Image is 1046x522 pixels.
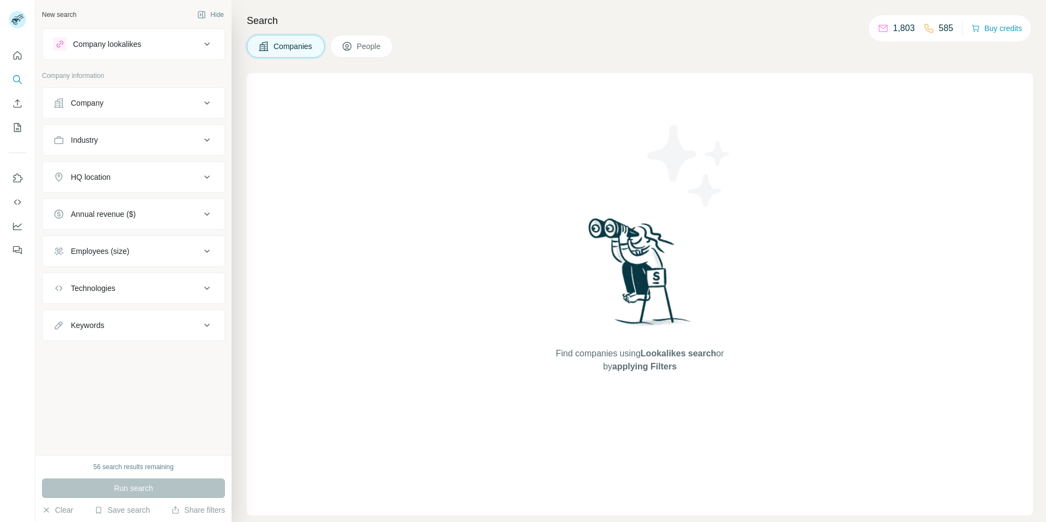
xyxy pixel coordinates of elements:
[190,7,232,23] button: Hide
[71,246,129,257] div: Employees (size)
[42,127,224,153] button: Industry
[583,215,697,337] img: Surfe Illustration - Woman searching with binoculars
[9,216,26,236] button: Dashboard
[641,349,716,358] span: Lookalikes search
[171,505,225,515] button: Share filters
[9,118,26,137] button: My lists
[71,209,136,220] div: Annual revenue ($)
[71,320,104,331] div: Keywords
[42,275,224,301] button: Technologies
[42,238,224,264] button: Employees (size)
[93,462,173,472] div: 56 search results remaining
[9,46,26,65] button: Quick start
[42,71,225,81] p: Company information
[42,31,224,57] button: Company lookalikes
[893,22,915,35] p: 1,803
[42,312,224,338] button: Keywords
[357,41,382,52] span: People
[42,505,73,515] button: Clear
[640,117,738,215] img: Surfe Illustration - Stars
[9,192,26,212] button: Use Surfe API
[42,10,76,20] div: New search
[9,70,26,89] button: Search
[42,201,224,227] button: Annual revenue ($)
[71,98,104,108] div: Company
[9,168,26,188] button: Use Surfe on LinkedIn
[71,283,115,294] div: Technologies
[273,41,313,52] span: Companies
[971,21,1022,36] button: Buy credits
[42,164,224,190] button: HQ location
[247,13,1033,28] h4: Search
[552,347,727,373] span: Find companies using or by
[73,39,141,50] div: Company lookalikes
[939,22,953,35] p: 585
[9,94,26,113] button: Enrich CSV
[71,172,111,183] div: HQ location
[94,505,150,515] button: Save search
[71,135,98,145] div: Industry
[42,90,224,116] button: Company
[612,362,677,371] span: applying Filters
[9,240,26,260] button: Feedback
